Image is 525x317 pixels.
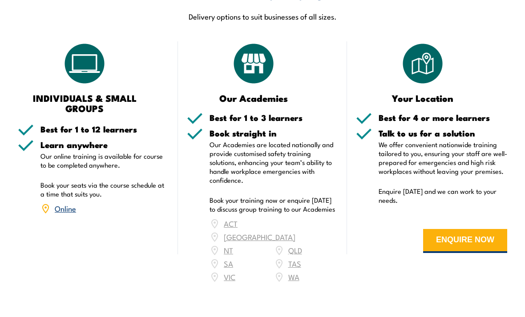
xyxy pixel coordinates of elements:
[40,152,169,169] p: Our online training is available for course to be completed anywhere.
[210,129,338,137] h5: Book straight in
[40,140,169,149] h5: Learn anywhere
[379,113,507,122] h5: Best for 4 or more learners
[18,93,151,113] h3: INDIVIDUALS & SMALL GROUPS
[55,203,76,213] a: Online
[187,93,320,103] h3: Our Academies
[379,129,507,137] h5: Talk to us for a solution
[40,125,169,133] h5: Best for 1 to 12 learners
[210,113,338,122] h5: Best for 1 to 3 learners
[210,196,338,213] p: Book your training now or enquire [DATE] to discuss group training to our Academies
[9,11,516,21] p: Delivery options to suit businesses of all sizes.
[210,140,338,185] p: Our Academies are located nationally and provide customised safety training solutions, enhancing ...
[379,140,507,176] p: We offer convenient nationwide training tailored to you, ensuring your staff are well-prepared fo...
[379,187,507,205] p: Enquire [DATE] and we can work to your needs.
[40,181,169,198] p: Book your seats via the course schedule at a time that suits you.
[356,93,489,103] h3: Your Location
[423,229,507,253] button: ENQUIRE NOW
